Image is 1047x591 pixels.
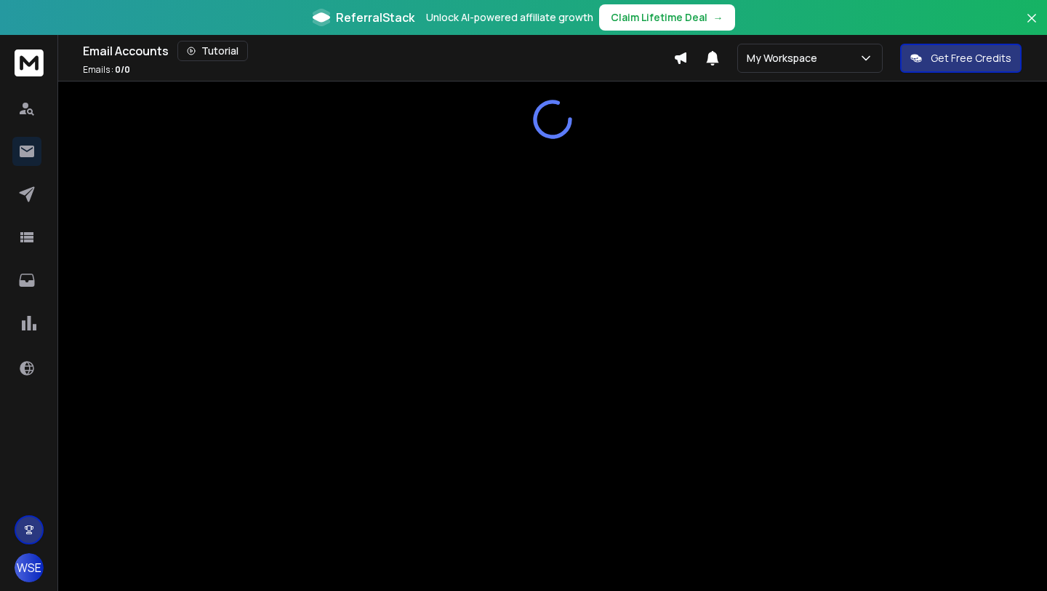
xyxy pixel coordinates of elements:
button: WSE [15,553,44,582]
p: My Workspace [747,51,823,66]
p: Emails : [83,64,130,76]
button: Close banner [1022,9,1041,44]
button: Claim Lifetime Deal→ [599,4,735,31]
p: Get Free Credits [931,51,1011,66]
p: Unlock AI-powered affiliate growth [426,10,593,25]
button: Get Free Credits [900,44,1022,73]
span: → [713,10,723,25]
span: 0 / 0 [115,63,130,76]
span: ReferralStack [336,9,414,26]
button: Tutorial [177,41,248,61]
div: Email Accounts [83,41,673,61]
